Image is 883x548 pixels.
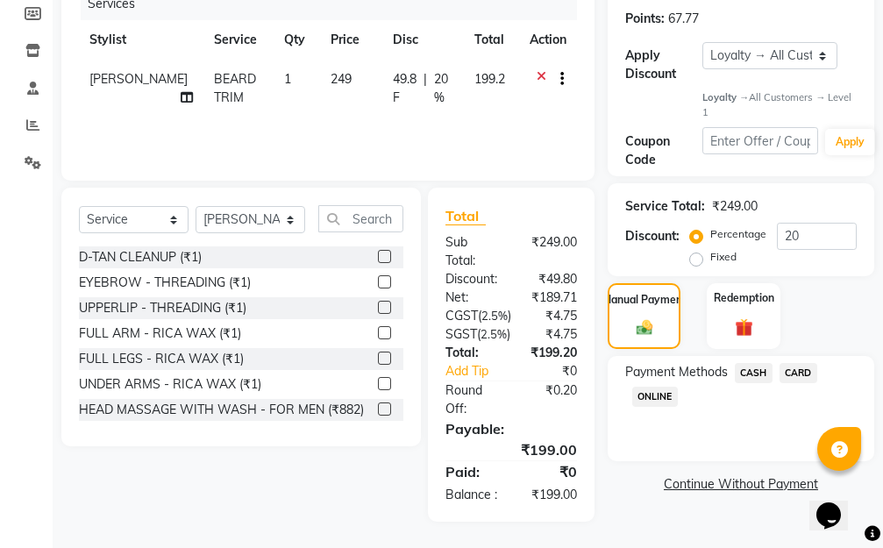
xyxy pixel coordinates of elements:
[464,20,519,60] th: Total
[511,288,590,307] div: ₹189.71
[611,475,871,494] a: Continue Without Payment
[511,233,590,270] div: ₹249.00
[511,461,590,482] div: ₹0
[434,70,453,107] span: 20 %
[511,344,590,362] div: ₹199.20
[320,20,382,60] th: Price
[393,70,417,107] span: 49.8 F
[79,375,261,394] div: UNDER ARMS - RICA WAX (₹1)
[702,91,749,103] strong: Loyalty →
[519,20,577,60] th: Action
[432,344,511,362] div: Total:
[710,249,737,265] label: Fixed
[79,350,244,368] div: FULL LEGS - RICA WAX (₹1)
[668,10,699,28] div: 67.77
[710,226,766,242] label: Percentage
[79,248,202,267] div: D-TAN CLEANUP (₹1)
[89,71,188,87] span: [PERSON_NAME]
[432,461,511,482] div: Paid:
[214,71,256,105] span: BEARD TRIM
[432,439,590,460] div: ₹199.00
[730,317,758,338] img: _gift.svg
[524,307,590,325] div: ₹4.75
[511,486,590,504] div: ₹199.00
[79,401,364,419] div: HEAD MASSAGE WITH WASH - FOR MEN (₹882)
[432,362,524,381] a: Add Tip
[780,363,817,383] span: CARD
[424,70,427,107] span: |
[445,326,477,342] span: SGST
[631,318,658,337] img: _cash.svg
[632,387,678,407] span: ONLINE
[432,418,590,439] div: Payable:
[625,46,702,83] div: Apply Discount
[625,10,665,28] div: Points:
[481,327,507,341] span: 2.5%
[735,363,773,383] span: CASH
[79,20,203,60] th: Stylist
[432,381,511,418] div: Round Off:
[524,362,590,381] div: ₹0
[523,325,590,344] div: ₹4.75
[432,325,523,344] div: ( )
[203,20,274,60] th: Service
[474,71,505,87] span: 199.2
[702,90,857,120] div: All Customers → Level 1
[825,129,875,155] button: Apply
[625,132,702,169] div: Coupon Code
[714,290,774,306] label: Redemption
[602,292,687,308] label: Manual Payment
[511,381,590,418] div: ₹0.20
[445,308,478,324] span: CGST
[625,197,705,216] div: Service Total:
[79,324,241,343] div: FULL ARM - RICA WAX (₹1)
[625,227,680,246] div: Discount:
[809,478,865,530] iframe: chat widget
[432,288,511,307] div: Net:
[432,486,511,504] div: Balance :
[318,205,403,232] input: Search or Scan
[432,270,511,288] div: Discount:
[382,20,464,60] th: Disc
[331,71,352,87] span: 249
[625,363,728,381] span: Payment Methods
[79,299,246,317] div: UPPERLIP - THREADING (₹1)
[284,71,291,87] span: 1
[511,270,590,288] div: ₹49.80
[79,274,251,292] div: EYEBROW - THREADING (₹1)
[274,20,320,60] th: Qty
[712,197,758,216] div: ₹249.00
[432,233,511,270] div: Sub Total:
[481,309,508,323] span: 2.5%
[445,207,486,225] span: Total
[702,127,818,154] input: Enter Offer / Coupon Code
[432,307,524,325] div: ( )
